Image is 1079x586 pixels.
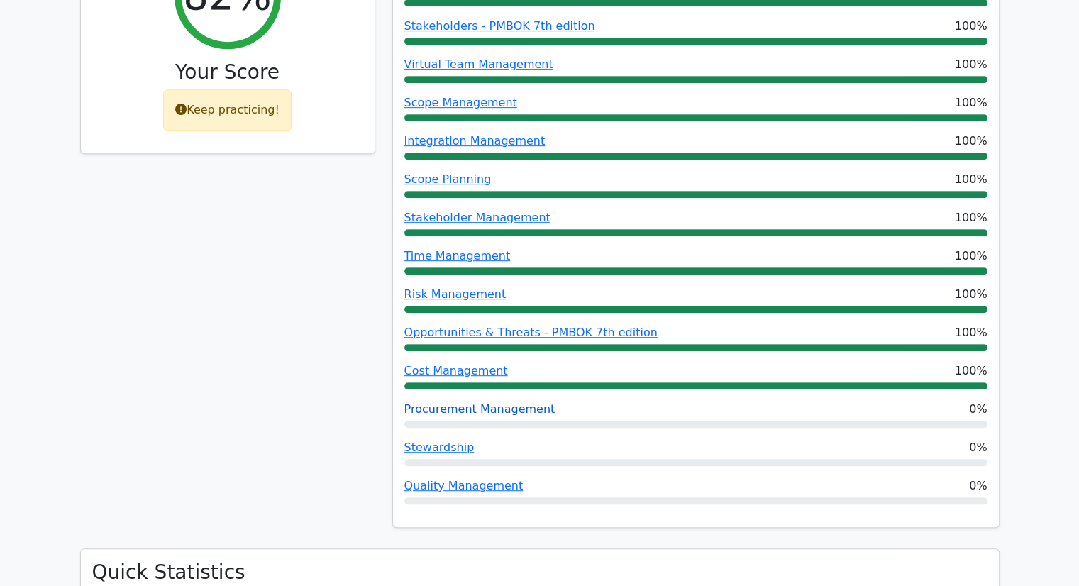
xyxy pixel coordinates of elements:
[404,441,475,454] a: Stewardship
[404,172,492,186] a: Scope Planning
[955,209,987,226] span: 100%
[404,134,546,148] a: Integration Management
[955,286,987,303] span: 100%
[163,89,292,131] div: Keep practicing!
[404,402,555,416] a: Procurement Management
[404,57,553,71] a: Virtual Team Management
[404,364,508,377] a: Cost Management
[955,18,987,35] span: 100%
[404,249,511,262] a: Time Management
[404,287,507,301] a: Risk Management
[955,324,987,341] span: 100%
[969,439,987,456] span: 0%
[955,133,987,150] span: 100%
[955,94,987,111] span: 100%
[969,401,987,418] span: 0%
[92,560,987,585] h3: Quick Statistics
[955,171,987,188] span: 100%
[404,479,524,492] a: Quality Management
[969,477,987,494] span: 0%
[955,363,987,380] span: 100%
[404,211,550,224] a: Stakeholder Management
[955,56,987,73] span: 100%
[955,248,987,265] span: 100%
[404,326,658,339] a: Opportunities & Threats - PMBOK 7th edition
[404,96,517,109] a: Scope Management
[404,19,595,33] a: Stakeholders - PMBOK 7th edition
[92,60,363,84] h3: Your Score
